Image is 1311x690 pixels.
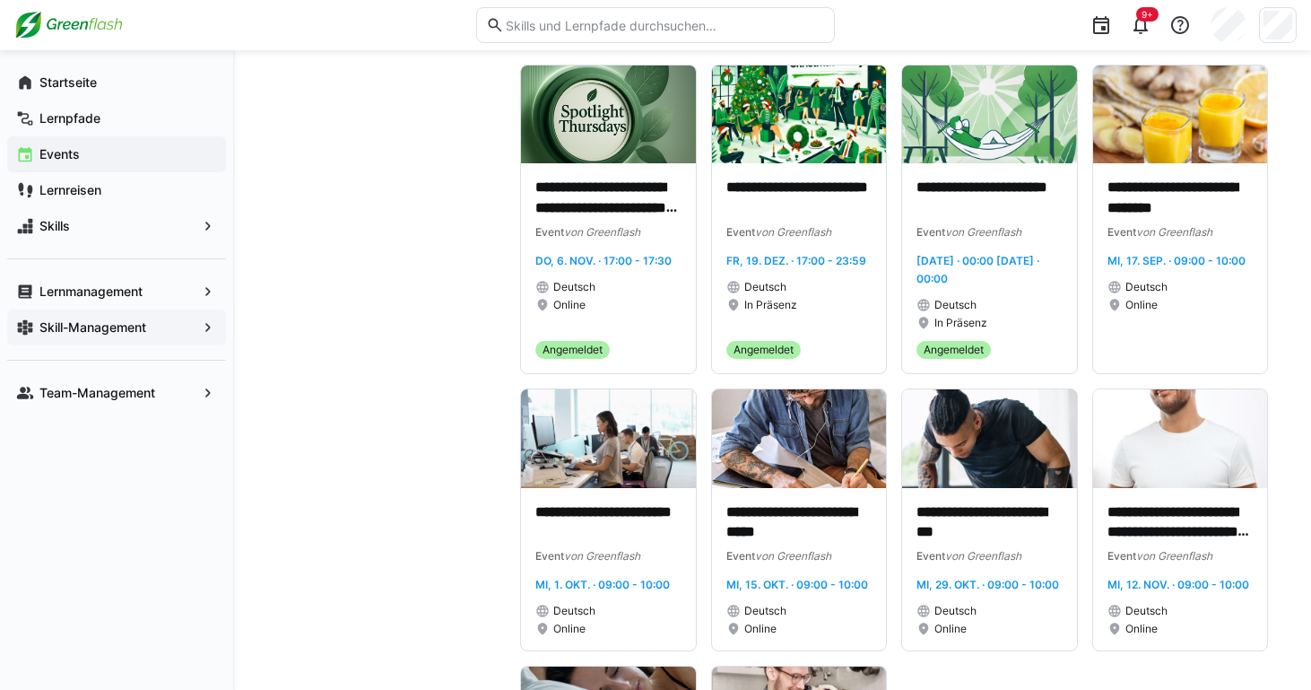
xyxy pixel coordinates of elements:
span: von Greenflash [564,225,640,239]
span: von Greenflash [564,549,640,563]
span: Online [934,622,967,636]
span: von Greenflash [945,549,1021,563]
span: Angemeldet [734,343,794,357]
img: image [1093,66,1268,163]
span: In Präsenz [934,316,987,330]
span: Mi, 12. Nov. · 09:00 - 10:00 [1107,578,1249,591]
img: image [521,389,696,487]
img: image [712,66,887,163]
span: Deutsch [934,604,977,618]
span: Mi, 29. Okt. · 09:00 - 10:00 [916,578,1059,591]
span: von Greenflash [755,225,831,239]
span: Event [1107,549,1136,563]
span: Fr, 19. Dez. · 17:00 - 23:59 [726,254,866,267]
span: von Greenflash [1136,549,1212,563]
span: Deutsch [1125,604,1168,618]
span: Deutsch [553,604,595,618]
span: Online [553,298,586,312]
span: Online [1125,298,1158,312]
span: Angemeldet [543,343,603,357]
img: image [521,66,696,163]
span: Deutsch [1125,280,1168,294]
span: Deutsch [744,280,786,294]
span: Deutsch [553,280,595,294]
span: 9+ [1142,9,1153,20]
span: Deutsch [934,298,977,312]
span: Event [916,549,945,563]
span: von Greenflash [945,225,1021,239]
span: Event [726,225,755,239]
span: [DATE] · 00:00 [DATE] · 00:00 [916,254,1039,285]
span: Online [1125,622,1158,636]
span: Do, 6. Nov. · 17:00 - 17:30 [535,254,672,267]
span: Mi, 15. Okt. · 09:00 - 10:00 [726,578,868,591]
span: Mi, 1. Okt. · 09:00 - 10:00 [535,578,670,591]
span: Angemeldet [924,343,984,357]
img: image [1093,389,1268,487]
span: Event [726,549,755,563]
span: Mi, 17. Sep. · 09:00 - 10:00 [1107,254,1246,267]
span: von Greenflash [755,549,831,563]
span: Deutsch [744,604,786,618]
span: von Greenflash [1136,225,1212,239]
span: Event [1107,225,1136,239]
span: In Präsenz [744,298,797,312]
input: Skills und Lernpfade durchsuchen… [504,17,825,33]
span: Event [916,225,945,239]
span: Event [535,225,564,239]
span: Online [744,622,777,636]
span: Online [553,622,586,636]
img: image [902,66,1077,163]
img: image [712,389,887,487]
img: image [902,389,1077,487]
span: Event [535,549,564,563]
